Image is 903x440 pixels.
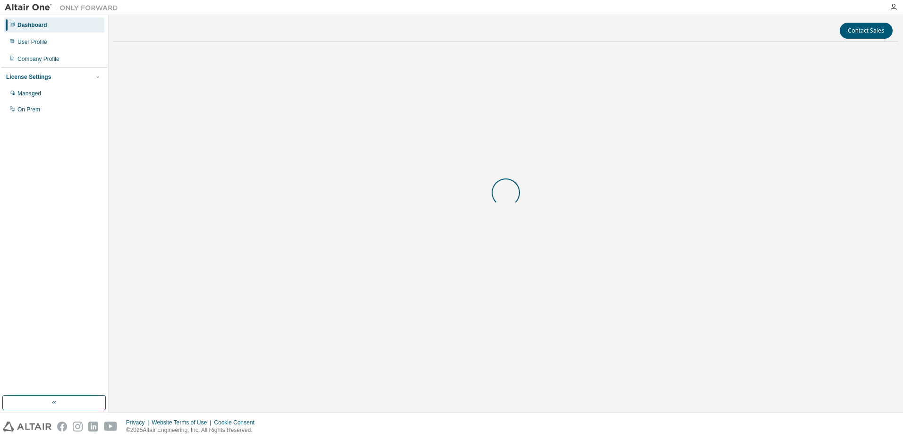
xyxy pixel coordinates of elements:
button: Contact Sales [840,23,893,39]
img: linkedin.svg [88,422,98,432]
div: On Prem [17,106,40,113]
div: License Settings [6,73,51,81]
img: Altair One [5,3,123,12]
div: User Profile [17,38,47,46]
img: altair_logo.svg [3,422,51,432]
div: Managed [17,90,41,97]
img: youtube.svg [104,422,118,432]
div: Cookie Consent [214,419,260,426]
img: facebook.svg [57,422,67,432]
img: instagram.svg [73,422,83,432]
p: © 2025 Altair Engineering, Inc. All Rights Reserved. [126,426,260,434]
div: Privacy [126,419,152,426]
div: Website Terms of Use [152,419,214,426]
div: Dashboard [17,21,47,29]
div: Company Profile [17,55,60,63]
